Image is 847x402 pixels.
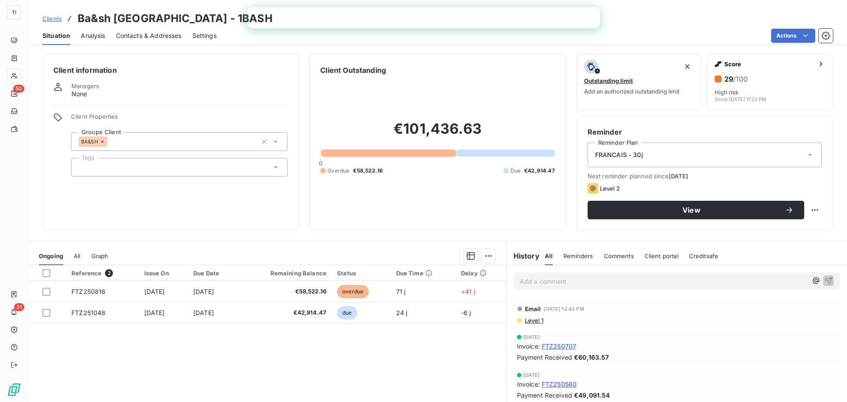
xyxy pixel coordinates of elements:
div: Due Date [193,270,234,277]
span: Analysis [81,31,105,40]
span: Email [525,305,541,312]
span: Managers [71,83,99,90]
span: Level 2 [600,185,620,192]
span: Reminders [563,252,593,259]
span: FTZ251048 [71,309,105,316]
div: Delay [461,270,501,277]
span: /100 [733,75,748,83]
span: 31 [14,303,24,311]
span: €49,091.54 [574,391,610,400]
span: Payment Received [517,353,572,362]
span: Overdue [327,167,349,175]
span: Payment Received [517,391,572,400]
span: €42,914.47 [244,308,327,317]
iframe: Intercom live chat [817,372,838,393]
span: View [598,207,785,214]
button: Actions [771,29,815,43]
h6: History [506,251,540,261]
span: Next reminder planned since [588,173,822,180]
button: Score29/100High riskSince [DATE] 11:23 PM [707,54,833,110]
span: FTZ250707 [542,342,576,351]
span: Outstanding limit [584,77,633,84]
span: 2 [105,269,113,277]
div: Due Time [396,270,451,277]
span: [DATE] [144,288,165,295]
span: Comments [604,252,634,259]
h6: Client information [53,65,288,75]
input: Add a tag [79,163,86,171]
span: Ongoing [39,252,63,259]
span: Situation [42,31,70,40]
span: [DATE] 12:42 PM [543,306,584,312]
span: FTZ250816 [71,288,105,295]
span: Creditsafe [689,252,719,259]
span: Contacts & Addresses [116,31,182,40]
h6: Reminder [588,127,822,137]
span: €58,522.16 [244,287,327,296]
span: BA&SH [81,139,98,144]
span: FTZ250560 [542,379,577,389]
span: Level 1 [524,317,543,324]
span: -6 j [461,309,471,316]
span: High risk [715,89,738,96]
span: Add an authorized outstanding limit [584,88,679,95]
input: Add a tag [108,138,115,146]
span: [DATE] [523,334,540,340]
h6: Client Outstanding [320,65,386,75]
span: 71 j [396,288,406,295]
span: Client portal [645,252,678,259]
span: Score [724,60,814,68]
span: overdue [337,285,369,298]
span: None [71,90,87,98]
span: Settings [192,31,217,40]
div: TI [7,5,21,19]
iframe: Intercom live chat bannière [247,7,600,28]
span: All [74,252,80,259]
h2: €101,436.63 [320,120,555,147]
span: 50 [13,85,24,93]
h3: Ba&sh [GEOGRAPHIC_DATA] - 1BASH [78,11,273,26]
span: Due [510,167,521,175]
span: All [545,252,553,259]
div: Issue On [144,270,183,277]
h6: 29 [724,75,748,83]
span: [DATE] [144,309,165,316]
span: due [337,306,357,319]
div: Status [337,270,385,277]
span: Clients [42,15,62,22]
span: Invoice : [517,379,540,389]
span: [DATE] [669,173,689,180]
span: [DATE] [523,372,540,378]
span: [DATE] [193,288,214,295]
span: Invoice : [517,342,540,351]
span: +41 j [461,288,475,295]
button: Outstanding limitAdd an authorized outstanding limit [577,54,702,110]
button: View [588,201,804,219]
span: €58,522.16 [353,167,383,175]
span: Client Properties [71,113,288,125]
div: Reference [71,269,133,277]
img: Logo LeanPay [7,383,21,397]
span: FRANCAIS - 30j [595,150,643,159]
div: Remaining Balance [244,270,327,277]
span: €60,163.57 [574,353,609,362]
span: €42,914.47 [524,167,555,175]
span: 0 [319,160,322,167]
span: Since [DATE] 11:23 PM [715,97,766,102]
span: Graph [91,252,109,259]
a: Clients [42,14,62,23]
span: 24 j [396,309,408,316]
span: [DATE] [193,309,214,316]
